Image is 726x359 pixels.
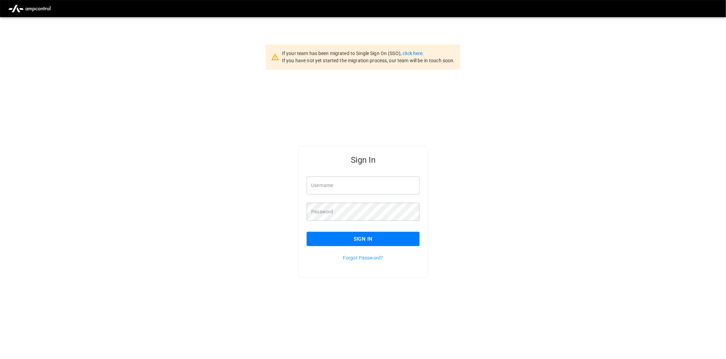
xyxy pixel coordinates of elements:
button: Sign In [307,232,420,246]
span: If you have not yet started the migration process, our team will be in touch soon. [282,58,455,63]
h5: Sign In [307,155,420,165]
a: click here. [403,51,424,56]
span: If your team has been migrated to Single Sign On (SSO), [282,51,403,56]
img: ampcontrol.io logo [5,2,53,15]
p: Forgot Password? [307,254,420,261]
